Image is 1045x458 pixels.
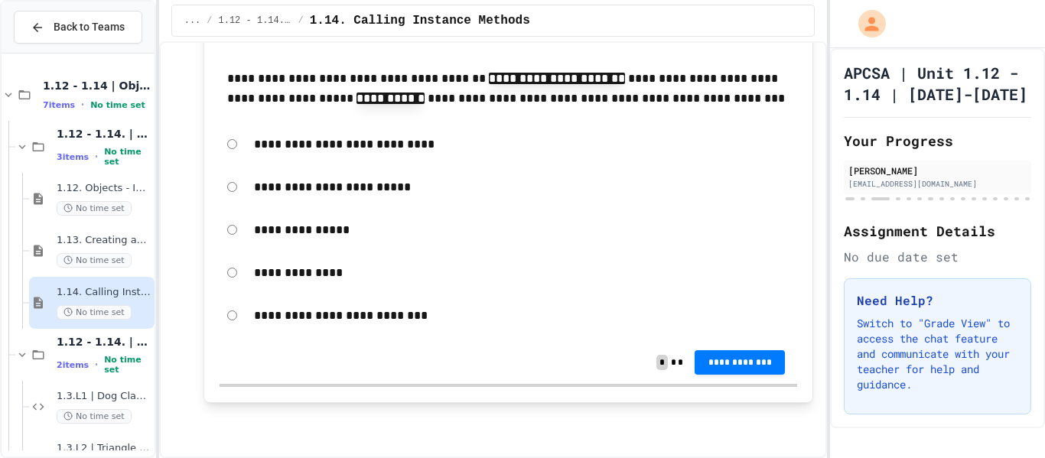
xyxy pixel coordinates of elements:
[57,152,89,162] span: 3 items
[842,6,890,41] div: My Account
[207,15,212,27] span: /
[848,178,1027,190] div: [EMAIL_ADDRESS][DOMAIN_NAME]
[57,182,151,195] span: 1.12. Objects - Instances of Classes
[57,442,151,455] span: 1.3.L2 | Triangle Class Lab
[57,127,151,141] span: 1.12 - 1.14. | Lessons and Notes
[857,316,1018,392] p: Switch to "Grade View" to access the chat feature and communicate with your teacher for help and ...
[857,291,1018,310] h3: Need Help?
[57,286,151,299] span: 1.14. Calling Instance Methods
[844,220,1031,242] h2: Assignment Details
[104,147,151,167] span: No time set
[43,100,75,110] span: 7 items
[90,100,145,110] span: No time set
[57,305,132,320] span: No time set
[54,19,125,35] span: Back to Teams
[57,253,132,268] span: No time set
[848,164,1027,177] div: [PERSON_NAME]
[57,360,89,370] span: 2 items
[844,62,1031,105] h1: APCSA | Unit 1.12 - 1.14 | [DATE]-[DATE]
[57,201,132,216] span: No time set
[95,359,98,371] span: •
[219,15,292,27] span: 1.12 - 1.14. | Lessons and Notes
[57,390,151,403] span: 1.3.L1 | Dog Class Lab
[95,151,98,163] span: •
[81,99,84,111] span: •
[57,335,151,349] span: 1.12 - 1.14. | Graded Labs
[844,130,1031,151] h2: Your Progress
[310,11,530,30] span: 1.14. Calling Instance Methods
[844,248,1031,266] div: No due date set
[43,79,151,93] span: 1.12 - 1.14 | Objects and Instances of Classes
[57,409,132,424] span: No time set
[57,234,151,247] span: 1.13. Creating and Initializing Objects: Constructors
[298,15,304,27] span: /
[14,11,142,44] button: Back to Teams
[184,15,201,27] span: ...
[104,355,151,375] span: No time set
